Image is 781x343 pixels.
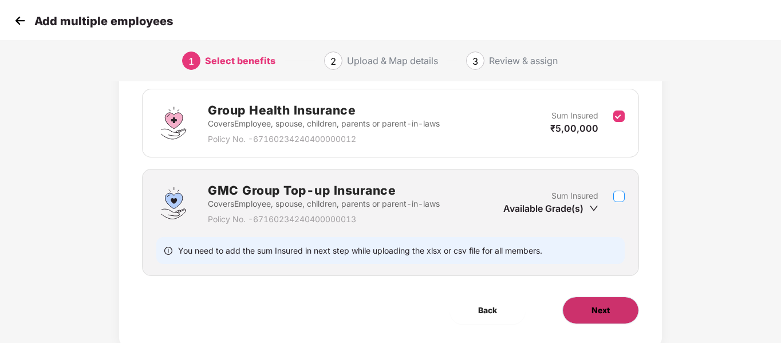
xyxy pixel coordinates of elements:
div: Available Grade(s) [503,202,598,215]
p: Covers Employee, spouse, children, parents or parent-in-laws [208,117,440,130]
img: svg+xml;base64,PHN2ZyBpZD0iR3JvdXBfSGVhbHRoX0luc3VyYW5jZSIgZGF0YS1uYW1lPSJHcm91cCBIZWFsdGggSW5zdX... [156,106,191,140]
span: ₹5,00,000 [550,123,598,134]
p: Add multiple employees [34,14,173,28]
p: Covers Employee, spouse, children, parents or parent-in-laws [208,198,440,210]
h2: GMC Group Top-up Insurance [208,181,440,200]
span: info-circle [164,245,172,256]
h2: Group Health Insurance [208,101,440,120]
p: Sum Insured [551,109,598,122]
span: 1 [188,56,194,67]
div: Upload & Map details [347,52,438,70]
span: 2 [330,56,336,67]
p: Policy No. - 67160234240400000013 [208,213,440,226]
span: Back [478,304,497,317]
p: Policy No. - 67160234240400000012 [208,133,440,145]
img: svg+xml;base64,PHN2ZyB4bWxucz0iaHR0cDovL3d3dy53My5vcmcvMjAwMC9zdmciIHdpZHRoPSIzMCIgaGVpZ2h0PSIzMC... [11,12,29,29]
span: 3 [472,56,478,67]
p: Sum Insured [551,190,598,202]
span: You need to add the sum Insured in next step while uploading the xlsx or csv file for all members. [178,245,542,256]
div: Review & assign [489,52,558,70]
span: down [589,204,598,213]
div: Select benefits [205,52,275,70]
span: Next [591,304,610,317]
button: Back [449,297,526,324]
img: svg+xml;base64,PHN2ZyBpZD0iU3VwZXJfVG9wLXVwX0luc3VyYW5jZSIgZGF0YS1uYW1lPSJTdXBlciBUb3AtdXAgSW5zdX... [156,186,191,220]
button: Next [562,297,639,324]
